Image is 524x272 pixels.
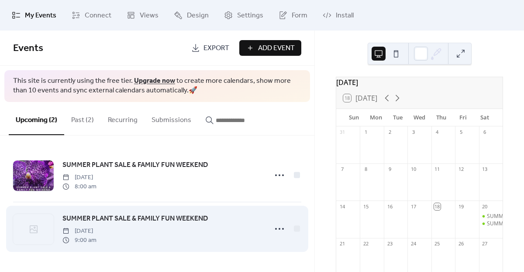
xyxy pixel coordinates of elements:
[430,109,452,126] div: Thu
[452,109,474,126] div: Fri
[410,129,417,136] div: 3
[386,129,393,136] div: 2
[258,43,295,54] span: Add Event
[5,3,63,27] a: My Events
[339,166,345,173] div: 7
[479,220,503,228] div: SUMMER PLANT SALE & FAMILY FUN WEEKEND
[410,166,417,173] div: 10
[272,3,314,27] a: Form
[434,129,441,136] div: 4
[362,241,369,247] div: 22
[387,109,409,126] div: Tue
[187,10,209,21] span: Design
[217,3,270,27] a: Settings
[386,166,393,173] div: 9
[386,203,393,210] div: 16
[13,76,301,96] span: This site is currently using the free tier. to create more calendars, show more than 10 events an...
[458,241,464,247] div: 26
[145,102,198,134] button: Submissions
[482,166,488,173] div: 13
[339,241,345,247] div: 21
[434,166,441,173] div: 11
[458,203,464,210] div: 19
[458,166,464,173] div: 12
[167,3,215,27] a: Design
[62,236,97,245] span: 9:00 am
[316,3,360,27] a: Install
[134,74,175,88] a: Upgrade now
[101,102,145,134] button: Recurring
[203,43,229,54] span: Export
[237,10,263,21] span: Settings
[9,102,64,135] button: Upcoming (2)
[409,109,431,126] div: Wed
[479,213,503,220] div: SUMMER PLANT SALE & FAMILY FUN WEEKEND
[482,241,488,247] div: 27
[62,182,97,191] span: 8:00 am
[410,203,417,210] div: 17
[386,241,393,247] div: 23
[140,10,159,21] span: Views
[343,109,365,126] div: Sun
[336,77,503,88] div: [DATE]
[25,10,56,21] span: My Events
[64,102,101,134] button: Past (2)
[458,129,464,136] div: 5
[185,40,236,56] a: Export
[482,203,488,210] div: 20
[62,173,97,182] span: [DATE]
[434,203,441,210] div: 18
[62,160,208,171] a: SUMMER PLANT SALE & FAMILY FUN WEEKEND
[339,203,345,210] div: 14
[362,129,369,136] div: 1
[62,213,208,224] a: SUMMER PLANT SALE & FAMILY FUN WEEKEND
[336,10,354,21] span: Install
[292,10,307,21] span: Form
[65,3,118,27] a: Connect
[239,40,301,56] button: Add Event
[120,3,165,27] a: Views
[339,129,345,136] div: 31
[365,109,387,126] div: Mon
[362,166,369,173] div: 8
[62,214,208,224] span: SUMMER PLANT SALE & FAMILY FUN WEEKEND
[362,203,369,210] div: 15
[474,109,496,126] div: Sat
[85,10,111,21] span: Connect
[13,39,43,58] span: Events
[482,129,488,136] div: 6
[434,241,441,247] div: 25
[410,241,417,247] div: 24
[62,227,97,236] span: [DATE]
